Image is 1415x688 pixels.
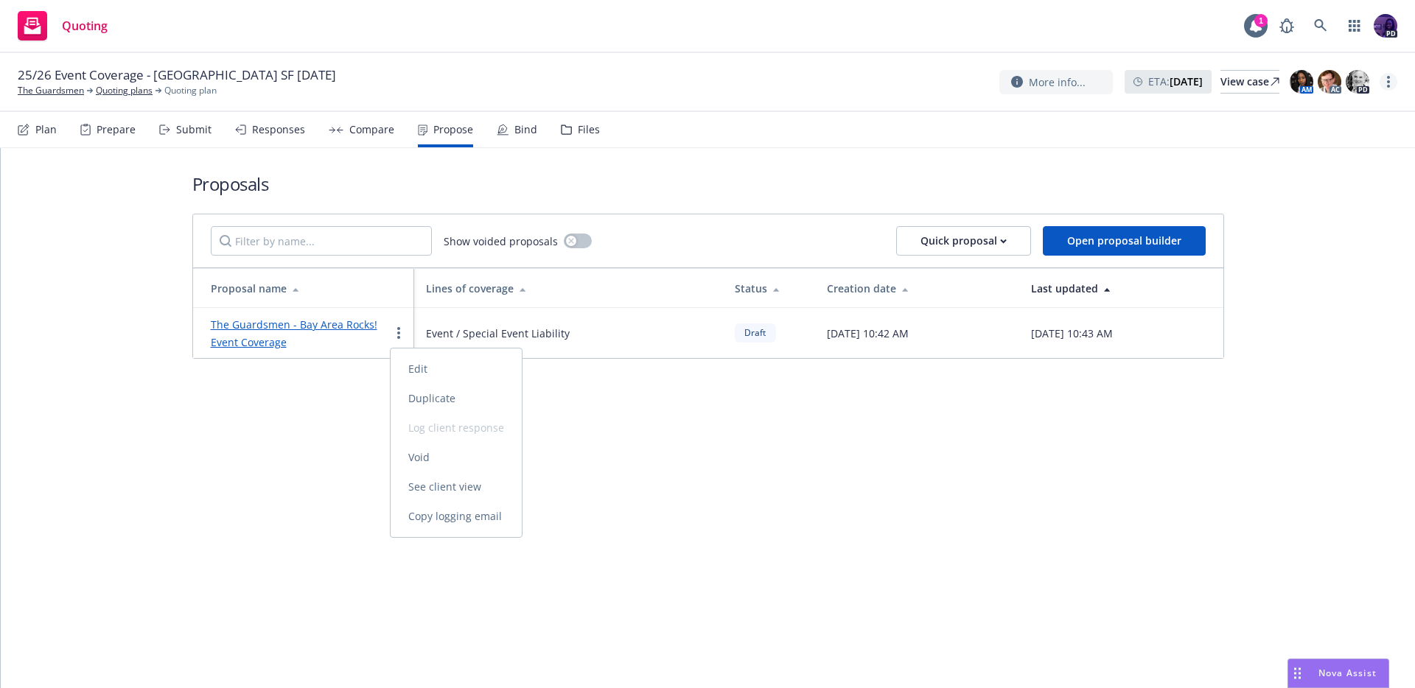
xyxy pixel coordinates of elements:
h1: Proposals [192,172,1224,196]
a: Quoting plans [96,84,153,97]
a: Search [1306,11,1335,41]
div: Responses [252,124,305,136]
span: ETA : [1148,74,1203,89]
span: More info... [1029,74,1086,90]
div: Quick proposal [920,227,1007,255]
span: Open proposal builder [1067,234,1181,248]
div: Files [578,124,600,136]
button: Quick proposal [896,226,1031,256]
span: Show voided proposals [444,234,558,249]
div: Creation date [827,281,1007,296]
a: Report a Bug [1272,11,1302,41]
span: Draft [741,326,770,340]
button: Nova Assist [1288,659,1389,688]
span: Quoting plan [164,84,217,97]
a: Quoting [12,5,113,46]
a: The Guardsmen [18,84,84,97]
span: 25/26 Event Coverage - [GEOGRAPHIC_DATA] SF [DATE] [18,66,336,84]
div: Plan [35,124,57,136]
span: [DATE] 10:42 AM [827,326,909,341]
div: Lines of coverage [426,281,711,296]
span: Edit [391,362,445,376]
span: [DATE] 10:43 AM [1031,326,1113,341]
span: Quoting [62,20,108,32]
a: more [1380,73,1397,91]
button: Open proposal builder [1043,226,1206,256]
img: photo [1374,14,1397,38]
div: Drag to move [1288,659,1307,687]
div: Bind [514,124,537,136]
a: more [390,324,408,342]
div: Status [735,281,803,296]
div: Last updated [1031,281,1212,296]
div: Prepare [97,124,136,136]
span: Copy logging email [391,509,520,523]
img: photo [1290,70,1313,94]
div: View case [1220,71,1279,93]
strong: [DATE] [1170,74,1203,88]
a: The Guardsmen - Bay Area Rocks! Event Coverage [211,317,377,349]
button: More info... [999,70,1113,94]
img: photo [1346,70,1369,94]
div: Submit [176,124,212,136]
span: Log client response [391,421,522,435]
span: Void [391,450,447,464]
input: Filter by name... [211,226,432,256]
div: Proposal name [211,281,402,296]
div: 1 [1254,14,1268,27]
span: Duplicate [391,391,473,405]
span: Nova Assist [1318,667,1377,679]
span: See client view [391,480,499,494]
a: Switch app [1340,11,1369,41]
div: Propose [433,124,473,136]
div: Compare [349,124,394,136]
img: photo [1318,70,1341,94]
a: View case [1220,70,1279,94]
span: Event / Special Event Liability [426,326,570,341]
